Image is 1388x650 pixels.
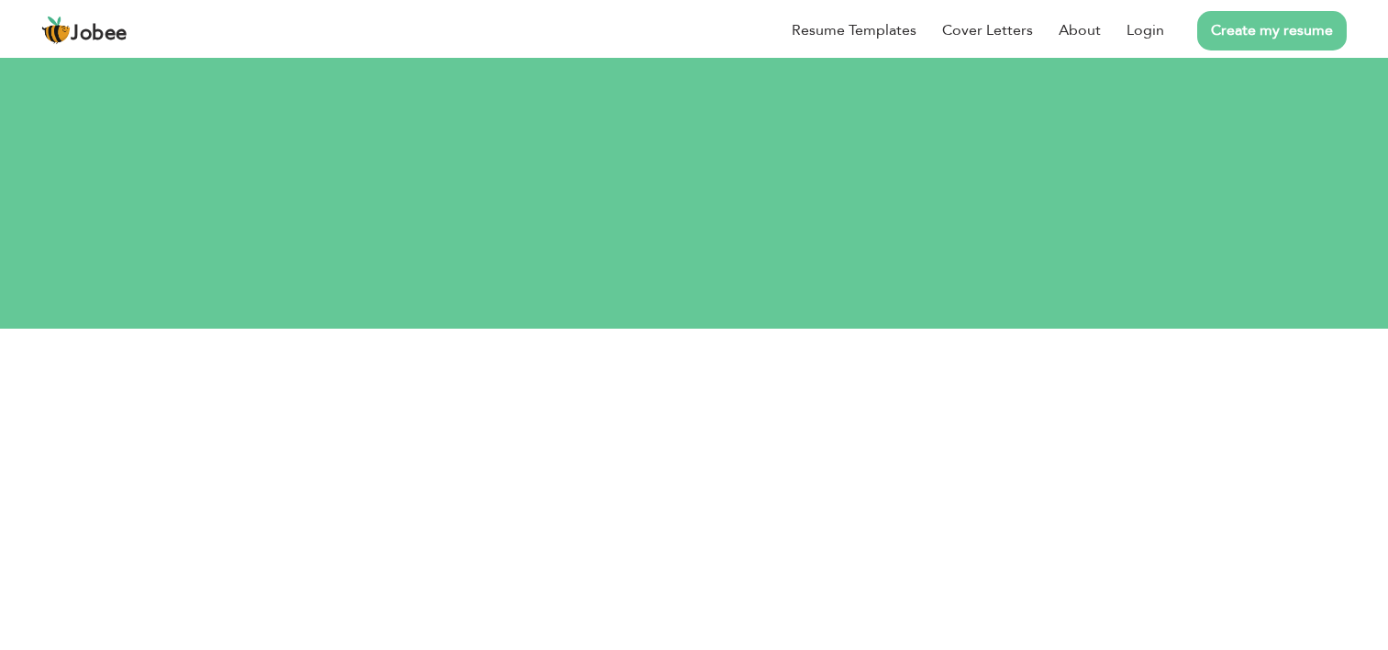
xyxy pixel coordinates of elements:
[41,16,128,45] a: Jobee
[41,16,71,45] img: jobee.io
[1197,11,1347,50] a: Create my resume
[71,24,128,44] span: Jobee
[792,19,916,41] a: Resume Templates
[942,19,1033,41] a: Cover Letters
[1127,19,1164,41] a: Login
[1059,19,1101,41] a: About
